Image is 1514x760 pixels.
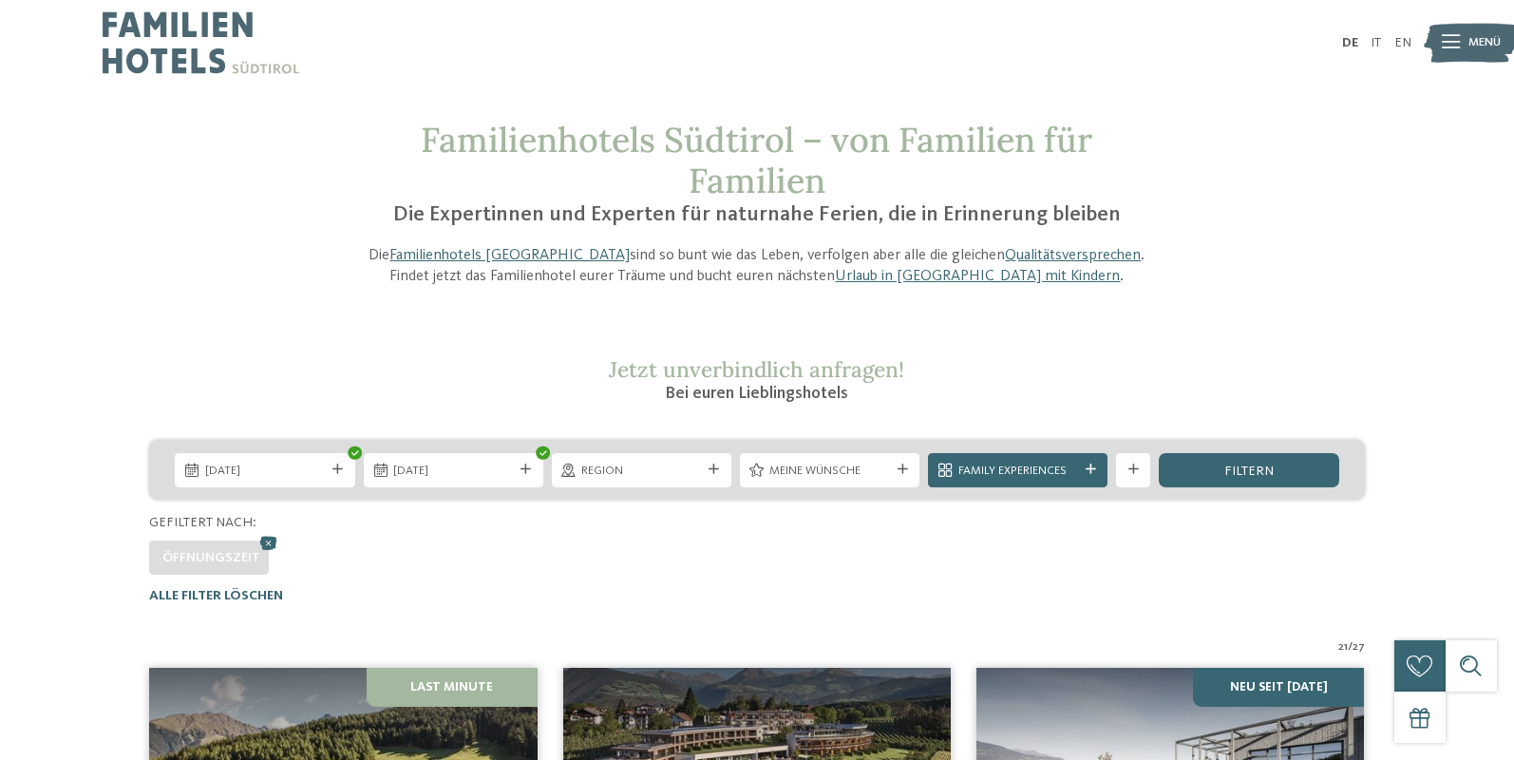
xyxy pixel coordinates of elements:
[393,204,1121,225] span: Die Expertinnen und Experten für naturnahe Ferien, die in Erinnerung bleiben
[1371,36,1381,49] a: IT
[1348,638,1353,655] span: /
[609,355,904,383] span: Jetzt unverbindlich anfragen!
[205,463,325,480] span: [DATE]
[393,463,513,480] span: [DATE]
[1005,248,1141,263] a: Qualitätsversprechen
[581,463,701,480] span: Region
[350,245,1164,288] p: Die sind so bunt wie das Leben, verfolgen aber alle die gleichen . Findet jetzt das Familienhotel...
[389,248,630,263] a: Familienhotels [GEOGRAPHIC_DATA]
[149,516,256,529] span: Gefiltert nach:
[1224,465,1274,478] span: filtern
[958,463,1078,480] span: Family Experiences
[835,269,1120,284] a: Urlaub in [GEOGRAPHIC_DATA] mit Kindern
[1353,638,1365,655] span: 27
[1342,36,1358,49] a: DE
[665,385,848,402] span: Bei euren Lieblingshotels
[1338,638,1348,655] span: 21
[149,589,283,602] span: Alle Filter löschen
[769,463,889,480] span: Meine Wünsche
[421,118,1092,202] span: Familienhotels Südtirol – von Familien für Familien
[1394,36,1411,49] a: EN
[1468,34,1501,51] span: Menü
[162,551,260,564] span: Öffnungszeit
